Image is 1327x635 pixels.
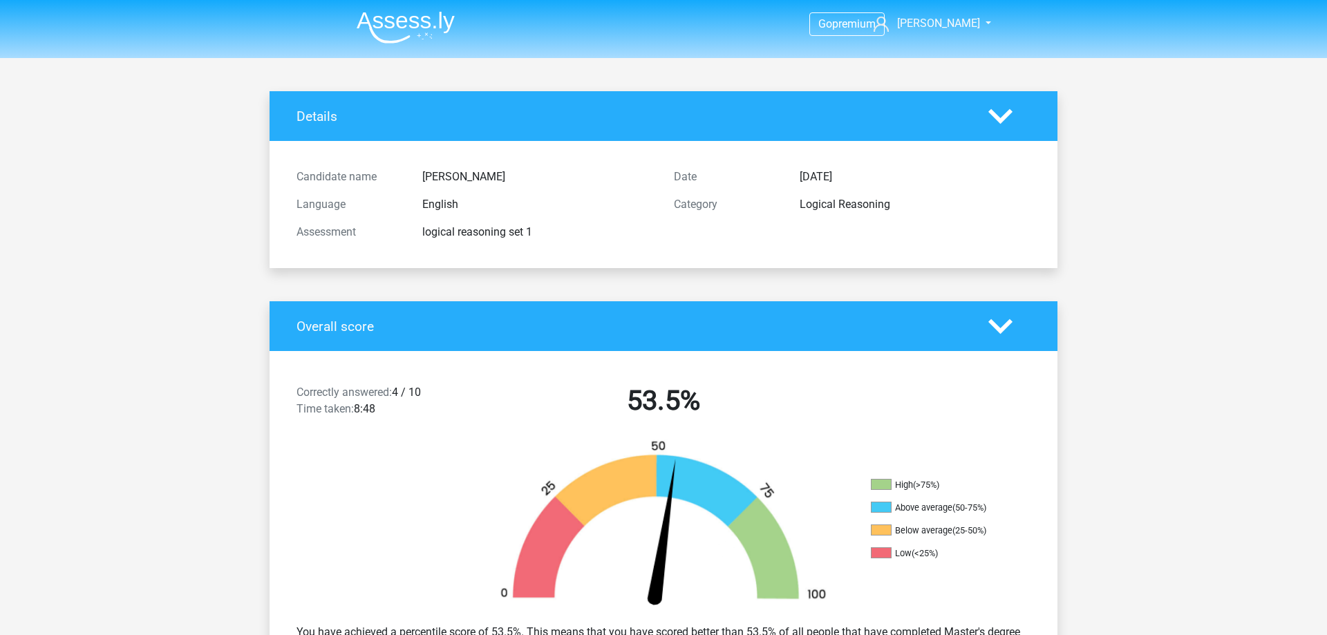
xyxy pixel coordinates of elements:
li: Below average [871,524,1009,537]
div: Assessment [286,224,412,240]
div: Category [663,196,789,213]
div: 4 / 10 8:48 [286,384,475,423]
a: [PERSON_NAME] [868,15,981,32]
div: (50-75%) [952,502,986,513]
div: Language [286,196,412,213]
div: (>75%) [913,480,939,490]
li: Low [871,547,1009,560]
img: 54.bc719eb2b1d5.png [477,439,850,613]
span: premium [832,17,876,30]
div: [PERSON_NAME] [412,169,663,185]
div: [DATE] [789,169,1041,185]
a: Gopremium [810,15,884,33]
span: [PERSON_NAME] [897,17,980,30]
div: Candidate name [286,169,412,185]
img: Assessly [357,11,455,44]
li: High [871,479,1009,491]
div: logical reasoning set 1 [412,224,663,240]
div: (<25%) [912,548,938,558]
span: Go [818,17,832,30]
h2: 53.5% [485,384,842,417]
div: Logical Reasoning [789,196,1041,213]
div: Date [663,169,789,185]
div: English [412,196,663,213]
h4: Details [297,108,968,124]
li: Above average [871,502,1009,514]
span: Correctly answered: [297,386,392,399]
div: (25-50%) [952,525,986,536]
span: Time taken: [297,402,354,415]
h4: Overall score [297,319,968,334]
